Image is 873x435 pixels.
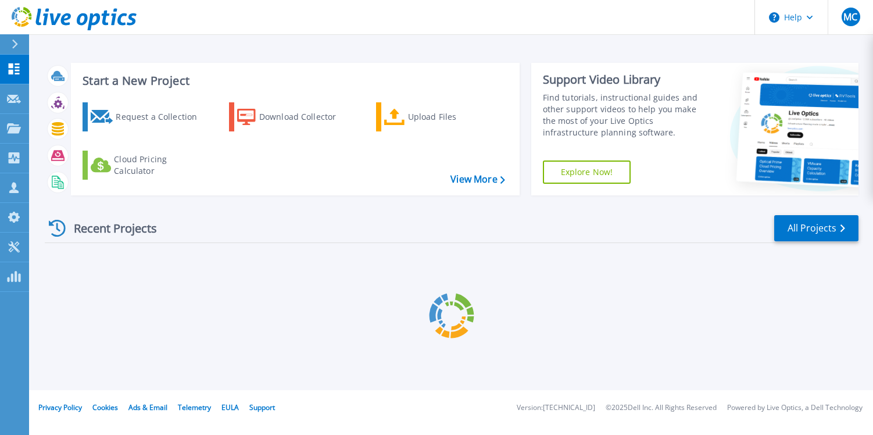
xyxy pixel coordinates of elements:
[116,105,209,129] div: Request a Collection
[259,105,352,129] div: Download Collector
[774,215,858,241] a: All Projects
[178,402,211,412] a: Telemetry
[221,402,239,412] a: EULA
[83,74,505,87] h3: Start a New Project
[114,154,207,177] div: Cloud Pricing Calculator
[543,92,707,138] div: Find tutorials, instructional guides and other support videos to help you make the most of your L...
[38,402,82,412] a: Privacy Policy
[727,404,863,412] li: Powered by Live Optics, a Dell Technology
[249,402,275,412] a: Support
[45,214,173,243] div: Recent Projects
[450,174,505,185] a: View More
[543,161,631,184] a: Explore Now!
[843,12,857,22] span: MC
[543,72,707,87] div: Support Video Library
[83,102,212,131] a: Request a Collection
[606,404,717,412] li: © 2025 Dell Inc. All Rights Reserved
[376,102,506,131] a: Upload Files
[83,151,212,180] a: Cloud Pricing Calculator
[517,404,595,412] li: Version: [TECHNICAL_ID]
[92,402,118,412] a: Cookies
[128,402,167,412] a: Ads & Email
[408,105,501,129] div: Upload Files
[229,102,359,131] a: Download Collector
